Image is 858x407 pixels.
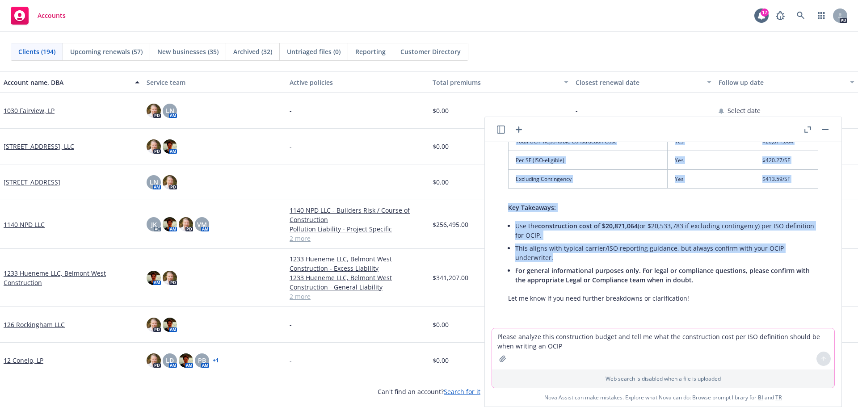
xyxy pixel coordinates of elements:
span: $341,207.00 [433,273,468,282]
a: TR [775,394,782,401]
span: VM [197,220,207,229]
button: Total premiums [429,71,572,93]
span: Reporting [355,47,386,56]
a: [STREET_ADDRESS], LLC [4,142,74,151]
span: - [290,320,292,329]
button: Follow up date [715,71,858,93]
span: $256,495.00 [433,220,468,229]
span: $0.00 [433,142,449,151]
span: JK [151,220,157,229]
a: 1140 NPD LLC - Builders Risk / Course of Construction [290,206,425,224]
img: photo [147,139,161,154]
div: Active policies [290,78,425,87]
span: $0.00 [433,177,449,187]
div: Follow up date [719,78,845,87]
a: 12 Conejo, LP [4,356,43,365]
img: photo [163,139,177,154]
a: 126 Rockingham LLC [4,320,65,329]
span: - [290,106,292,115]
a: 1233 Hueneme LLC, Belmont West Construction [4,269,139,287]
div: Total premiums [433,78,559,87]
span: Clients (194) [18,47,55,56]
img: photo [163,271,177,285]
span: - [576,106,578,115]
img: photo [163,175,177,189]
div: Account name, DBA [4,78,130,87]
span: Key Takeaways: [508,203,556,212]
li: Use the (or $20,533,783 if excluding contingency) per ISO definition for OCIP. [515,219,818,242]
a: [STREET_ADDRESS] [4,177,60,187]
p: Let me know if you need further breakdowns or clarification! [508,294,818,303]
img: photo [163,217,177,231]
td: Yes [668,169,755,188]
a: 1233 Hueneme LLC, Belmont West Construction - Excess Liability [290,254,425,273]
td: Per SF (ISO-eligible) [509,151,668,169]
span: $0.00 [433,356,449,365]
a: 1140 NPD LLC [4,220,45,229]
a: 2 more [290,292,425,301]
span: LN [166,106,174,115]
img: photo [163,318,177,332]
a: Accounts [7,3,69,28]
a: 2 more [290,234,425,243]
span: Untriaged files (0) [287,47,341,56]
span: $0.00 [433,106,449,115]
a: Search for it [444,387,480,396]
span: PB [198,356,206,365]
img: photo [179,353,193,368]
a: 1030 Fairview, LP [4,106,55,115]
span: LN [150,177,158,187]
li: This aligns with typical carrier/ISO reporting guidance, but always confirm with your OCIP underw... [515,242,818,264]
a: Report a Bug [771,7,789,25]
span: - [290,177,292,187]
button: Closest renewal date [572,71,715,93]
span: Customer Directory [400,47,461,56]
span: construction cost of $20,871,064 [538,222,638,230]
a: + 1 [213,358,219,363]
a: BI [758,394,763,401]
td: Yes [668,151,755,169]
div: Closest renewal date [576,78,702,87]
td: $420.27/SF [755,151,818,169]
a: 1233 Hueneme LLC, Belmont West Construction - General Liability [290,273,425,292]
a: Switch app [812,7,830,25]
button: Active policies [286,71,429,93]
img: photo [147,271,161,285]
div: 17 [761,8,769,17]
span: - [290,356,292,365]
img: photo [147,104,161,118]
span: Nova Assist can make mistakes. Explore what Nova can do: Browse prompt library for and [488,388,838,407]
div: Service team [147,78,282,87]
a: Pollution Liability - Project Specific [290,224,425,234]
span: Select date [728,106,761,115]
img: photo [179,217,193,231]
span: LD [166,356,174,365]
span: Archived (32) [233,47,272,56]
a: Search [792,7,810,25]
button: Service team [143,71,286,93]
td: $413.59/SF [755,169,818,188]
span: - [290,142,292,151]
span: Accounts [38,12,66,19]
span: $0.00 [433,320,449,329]
span: For general informational purposes only. For legal or compliance questions, please confirm with t... [515,266,810,284]
img: photo [147,353,161,368]
td: Excluding Contingency [509,169,668,188]
span: Upcoming renewals (57) [70,47,143,56]
span: Can't find an account? [378,387,480,396]
img: photo [147,318,161,332]
span: New businesses (35) [157,47,219,56]
p: Web search is disabled when a file is uploaded [497,375,829,382]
